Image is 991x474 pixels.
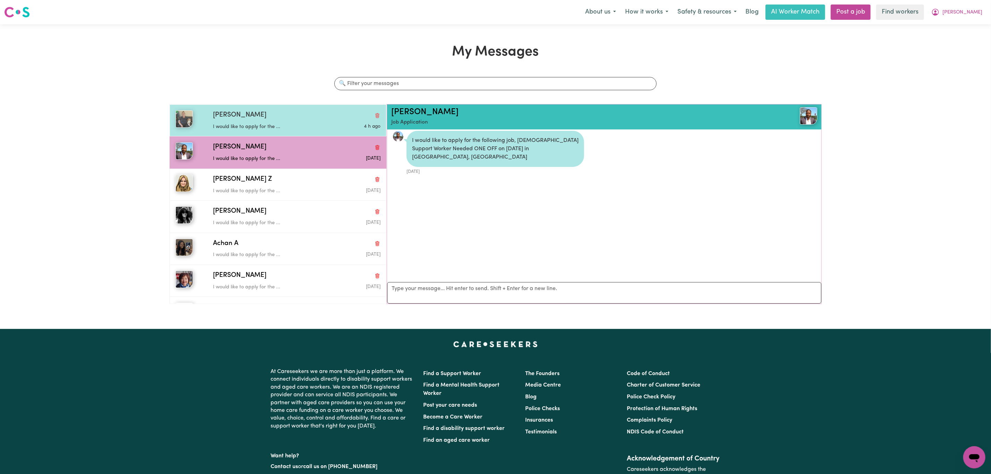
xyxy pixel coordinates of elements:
span: Message sent on July 3, 2024 [366,252,381,257]
span: Message sent on July 4, 2024 [366,220,381,225]
a: Insurances [525,417,553,423]
a: Become a Care Worker [424,414,483,420]
span: Achan A [213,239,238,249]
a: AI Worker Match [766,5,825,20]
p: Job Application [391,119,746,127]
div: [DATE] [407,167,584,175]
button: Cherie R[PERSON_NAME]Delete conversationI would like to apply for the ...Message sent on August 5... [170,104,386,136]
button: Uzma Z[PERSON_NAME] ZDelete conversationI would like to apply for the ...Message sent on July 6, ... [170,169,386,201]
img: Gia A [176,303,193,320]
img: Careseekers logo [4,6,30,18]
img: Achan A [176,239,193,256]
a: View Victor O's profile [393,131,404,142]
a: Post your care needs [424,403,477,408]
span: [PERSON_NAME] Z [213,175,272,185]
button: Delete conversation [374,303,381,312]
p: I would like to apply for the ... [213,123,325,131]
button: Delete conversation [374,271,381,280]
button: Safety & resources [673,5,741,19]
p: I would like to apply for the ... [213,219,325,227]
span: Message sent on July 5, 2024 [366,285,381,289]
a: Police Checks [525,406,560,412]
button: My Account [927,5,987,19]
span: [PERSON_NAME] [942,9,982,16]
a: Code of Conduct [627,371,670,376]
p: I would like to apply for the ... [213,155,325,163]
span: [PERSON_NAME] [213,110,266,120]
p: I would like to apply for the ... [213,187,325,195]
button: Achan AAchan ADelete conversationI would like to apply for the ...Message sent on July 3, 2024 [170,233,386,265]
a: Blog [525,394,537,400]
a: The Founders [525,371,559,376]
a: Media Centre [525,382,561,388]
a: Testimonials [525,429,557,435]
img: Cherie R [176,110,193,128]
div: I would like to apply for the following job, [DEMOGRAPHIC_DATA] Support Worker Needed ONE OFF on ... [407,131,584,167]
a: Post a job [831,5,871,20]
p: I would like to apply for the ... [213,283,325,291]
span: [PERSON_NAME] [213,271,266,281]
span: Message sent on August 6, 2024 [366,156,381,161]
p: Want help? [271,449,415,460]
h2: Acknowledgement of Country [627,455,720,463]
span: [PERSON_NAME] [213,303,266,313]
button: Delete conversation [374,239,381,248]
button: Victor O[PERSON_NAME]Delete conversationI would like to apply for the ...Message sent on August 6... [170,136,386,168]
iframe: Button to launch messaging window, conversation in progress [963,446,985,468]
button: Delete conversation [374,143,381,152]
button: Delete conversation [374,111,381,120]
a: Careseekers logo [4,4,30,20]
a: Find workers [876,5,924,20]
a: Find a Support Worker [424,371,481,376]
a: Find a disability support worker [424,426,505,431]
a: Find an aged care worker [424,438,490,443]
h1: My Messages [169,44,822,60]
button: Gia A[PERSON_NAME]Delete conversationI would like to apply for the ...Message sent on July 1, 2024 [170,297,386,329]
a: Charter of Customer Service [627,382,700,388]
a: Careseekers home page [453,341,538,347]
a: Contact us [271,464,298,469]
button: Delete conversation [374,175,381,184]
p: I would like to apply for the ... [213,251,325,259]
button: About us [581,5,621,19]
a: Victor O [746,107,817,125]
a: Police Check Policy [627,394,675,400]
a: Complaints Policy [627,417,672,423]
img: View Victor O's profile [800,107,817,125]
img: F2FCC75731B742E991B2FC64E196988E_avatar_blob [393,131,404,142]
span: Message sent on August 5, 2025 [364,124,381,129]
a: NDIS Code of Conduct [627,429,684,435]
img: Freda P [176,271,193,288]
span: Message sent on July 6, 2024 [366,188,381,193]
img: Gabrielle C [176,206,193,224]
a: [PERSON_NAME] [391,108,459,116]
a: Protection of Human Rights [627,406,697,412]
a: Find a Mental Health Support Worker [424,382,500,396]
img: Victor O [176,142,193,160]
span: [PERSON_NAME] [213,142,266,152]
p: or [271,460,415,473]
p: At Careseekers we are more than just a platform. We connect individuals directly to disability su... [271,365,415,433]
button: Gabrielle C[PERSON_NAME]Delete conversationI would like to apply for the ...Message sent on July ... [170,201,386,232]
button: Freda P[PERSON_NAME]Delete conversationI would like to apply for the ...Message sent on July 5, 2024 [170,265,386,297]
a: call us on [PHONE_NUMBER] [304,464,378,469]
img: Uzma Z [176,175,193,192]
a: Blog [741,5,763,20]
button: Delete conversation [374,207,381,216]
input: 🔍 Filter your messages [334,77,656,90]
button: How it works [621,5,673,19]
span: [PERSON_NAME] [213,206,266,217]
